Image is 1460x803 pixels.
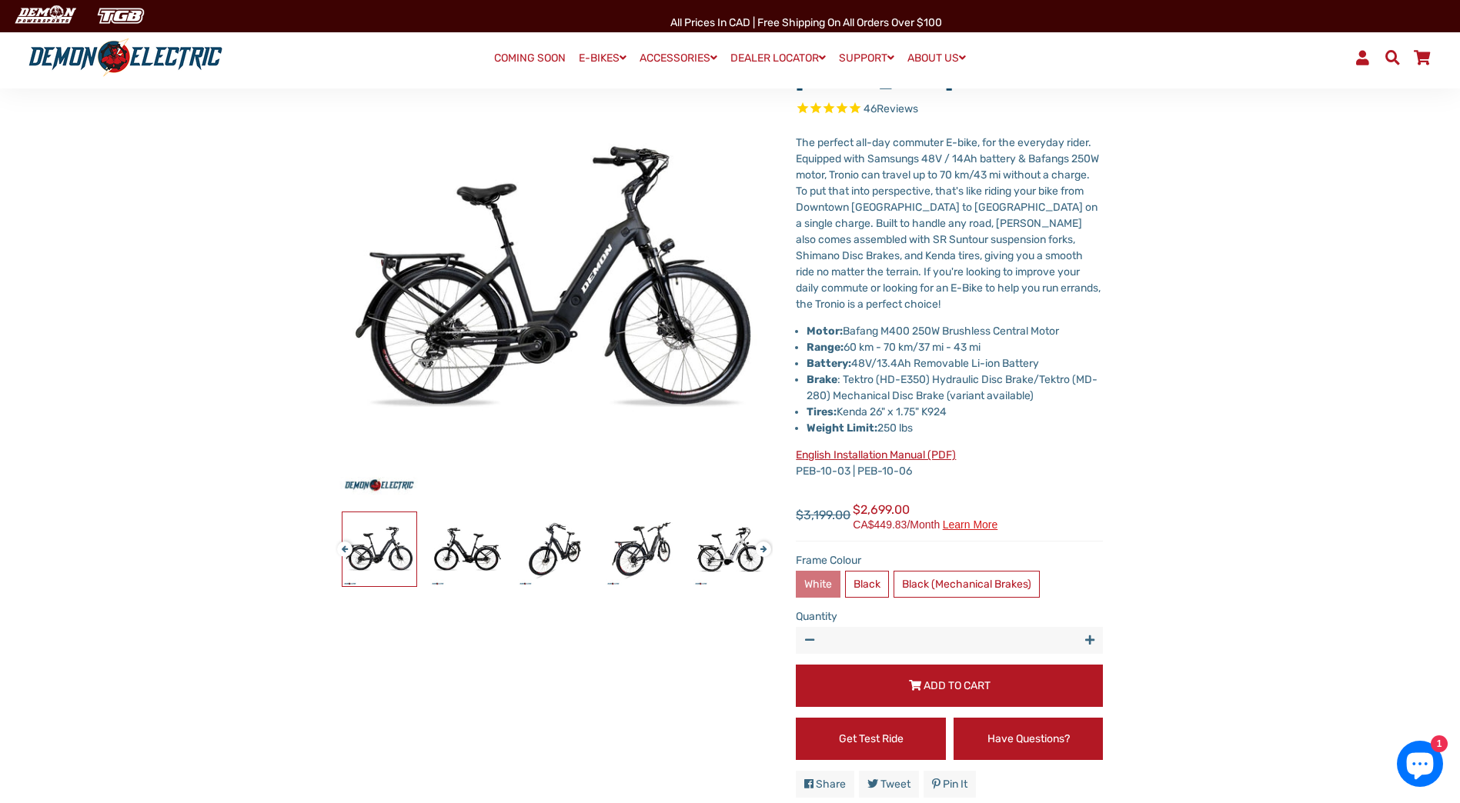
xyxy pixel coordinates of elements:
[816,778,846,791] span: Share
[796,608,1103,625] label: Quantity
[880,778,910,791] span: Tweet
[807,355,1103,372] li: 48V/13.4Ah Removable Li-ion Battery
[796,552,1103,568] label: Frame Colour
[877,102,918,115] span: Reviews
[489,48,571,69] a: COMING SOON
[89,3,152,28] img: TGB Canada
[954,718,1104,760] a: Have Questions?
[670,16,942,29] span: All Prices in CAD | Free shipping on all orders over $100
[943,778,967,791] span: Pin it
[796,627,1103,654] input: quantity
[430,512,504,586] img: Tronio Commuter eBike - Demon Electric
[796,627,823,654] button: Reduce item quantity by one
[807,372,1103,404] li: : Tektro (HD-E350) Hydraulic Disc Brake/Tektro (MD-280) Mechanical Disc Brake (variant available)
[342,512,416,586] img: Tronio Commuter eBike - Demon Electric
[807,323,1103,339] li: Bafang M400 250W Brushless Central Motor
[634,47,723,69] a: ACCESSORIES
[796,506,850,525] span: $3,199.00
[924,679,991,692] span: Add to Cart
[796,665,1103,707] button: Add to Cart
[894,571,1040,598] label: Black (Mechanical Brakes)
[573,47,632,69] a: E-BIKES
[807,405,837,418] strong: Tires:
[606,512,680,586] img: Tronio Commuter eBike - Demon Electric
[796,448,956,461] a: English Installation Manual (PDF)
[807,325,843,338] strong: Motor:
[796,571,840,598] label: White
[23,38,228,78] img: Demon Electric logo
[807,357,851,370] strong: Battery:
[834,47,900,69] a: SUPPORT
[796,448,956,478] span: PEB-10-03 | PEB-10-06
[8,3,82,28] img: Demon Electric
[693,512,767,586] img: Tronio Commuter eBike - Demon Electric
[796,101,1103,118] span: Rated 4.6 out of 5 stars 46 reviews
[725,47,831,69] a: DEALER LOCATOR
[1392,741,1448,791] inbox-online-store-chat: Shopify online store chat
[864,102,918,115] span: 46 reviews
[807,420,1103,436] li: 250 lbs
[807,421,877,435] strong: Weight Limit:
[853,501,997,530] span: $2,699.00
[518,512,592,586] img: Tronio Commuter eBike - Demon Electric
[807,404,1103,420] li: Kenda 26" x 1.75" K924
[1076,627,1103,654] button: Increase item quantity by one
[807,341,844,354] strong: Range:
[807,373,837,386] strong: Brake
[845,571,889,598] label: Black
[796,718,946,760] a: Get Test Ride
[807,339,1103,355] li: 60 km - 70 km/37 mi - 43 mi
[796,136,1101,311] span: The perfect all-day commuter E-bike, for the everyday rider. Equipped with Samsungs 48V / 14Ah ba...
[756,534,765,551] button: Next
[902,47,971,69] a: ABOUT US
[337,534,346,551] button: Previous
